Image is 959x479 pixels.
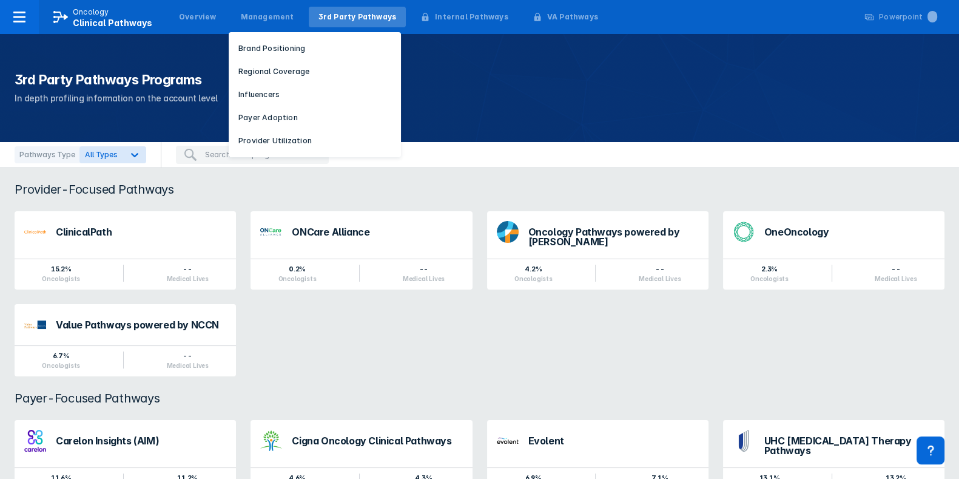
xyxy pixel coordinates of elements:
[514,275,553,282] div: Oncologists
[15,211,236,290] a: ClinicalPath15.2%Oncologists--Medical Lives
[733,430,755,452] img: uhc-pathways.png
[169,7,226,27] a: Overview
[750,264,789,274] div: 2.3%
[179,12,217,22] div: Overview
[875,275,917,282] div: Medical Lives
[42,362,80,369] div: Oncologists
[875,264,917,274] div: --
[42,275,80,282] div: Oncologists
[639,275,681,282] div: Medical Lives
[73,7,109,18] p: Oncology
[403,264,445,274] div: --
[917,437,944,464] div: Contact Support
[497,221,519,243] img: dfci-pathways.png
[764,436,935,455] div: UHC [MEDICAL_DATA] Therapy Pathways
[42,351,80,361] div: 6.7%
[278,275,317,282] div: Oncologists
[278,264,317,274] div: 0.2%
[24,430,46,452] img: carelon-insights.png
[733,221,755,243] img: oneoncology.png
[723,211,944,290] a: OneOncology2.3%Oncologists--Medical Lives
[547,12,598,22] div: VA Pathways
[238,43,305,54] p: Brand Positioning
[238,89,280,100] p: Influencers
[42,264,80,274] div: 15.2%
[238,112,298,123] p: Payer Adoption
[229,39,401,58] button: Brand Positioning
[879,12,937,22] div: Powerpoint
[750,275,789,282] div: Oncologists
[435,12,508,22] div: Internal Pathways
[229,63,401,81] button: Regional Coverage
[15,146,79,163] div: Pathways Type
[292,436,462,446] div: Cigna Oncology Clinical Pathways
[238,135,312,146] p: Provider Utilization
[403,275,445,282] div: Medical Lives
[229,132,401,150] button: Provider Utilization
[487,211,708,290] a: Oncology Pathways powered by [PERSON_NAME]4.2%Oncologists--Medical Lives
[56,436,226,446] div: Carelon Insights (AIM)
[229,109,401,127] button: Payer Adoption
[251,211,472,290] a: ONCare Alliance0.2%Oncologists--Medical Lives
[292,227,462,237] div: ONCare Alliance
[309,7,406,27] a: 3rd Party Pathways
[514,264,553,274] div: 4.2%
[231,7,304,27] a: Management
[528,227,699,246] div: Oncology Pathways powered by [PERSON_NAME]
[497,430,519,452] img: new-century-health.png
[260,221,282,243] img: oncare-alliance.png
[639,264,681,274] div: --
[56,227,226,237] div: ClinicalPath
[166,275,208,282] div: Medical Lives
[24,321,46,329] img: value-pathways-nccn.png
[318,12,397,22] div: 3rd Party Pathways
[85,150,117,159] span: All Types
[764,227,935,237] div: OneOncology
[166,264,208,274] div: --
[73,18,152,28] span: Clinical Pathways
[15,304,236,376] a: Value Pathways powered by NCCN6.7%Oncologists--Medical Lives
[229,86,401,104] button: Influencers
[205,149,321,160] input: Search for a program
[528,436,699,446] div: Evolent
[238,66,309,77] p: Regional Coverage
[24,221,46,243] img: via-oncology.png
[166,351,208,361] div: --
[56,320,226,330] div: Value Pathways powered by NCCN
[260,430,282,452] img: cigna-oncology-clinical-pathways.png
[241,12,294,22] div: Management
[15,70,944,89] h1: 3rd Party Pathways Programs
[15,91,944,106] p: In depth profiling information on the account level
[166,362,208,369] div: Medical Lives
